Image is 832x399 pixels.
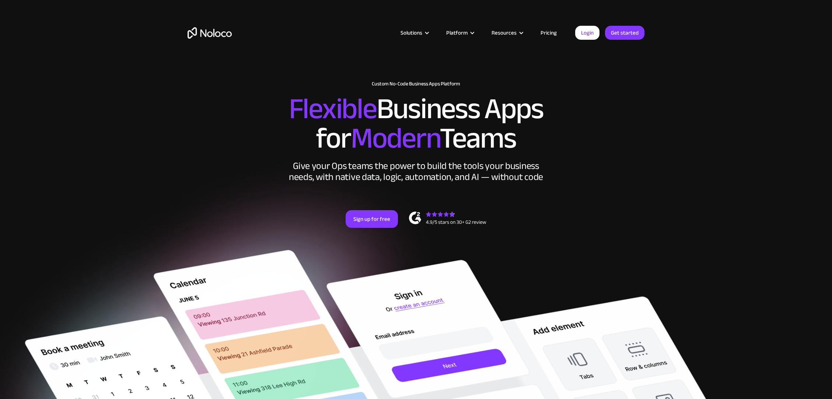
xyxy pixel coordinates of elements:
[289,81,377,136] span: Flexible
[188,81,644,87] h1: Custom No-Code Business Apps Platform
[391,28,437,38] div: Solutions
[401,28,422,38] div: Solutions
[482,28,531,38] div: Resources
[492,28,517,38] div: Resources
[575,26,599,40] a: Login
[188,27,232,39] a: home
[351,111,440,166] span: Modern
[531,28,566,38] a: Pricing
[446,28,468,38] div: Platform
[437,28,482,38] div: Platform
[346,210,398,228] a: Sign up for free
[188,94,644,153] h2: Business Apps for Teams
[605,26,644,40] a: Get started
[287,160,545,183] div: Give your Ops teams the power to build the tools your business needs, with native data, logic, au...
